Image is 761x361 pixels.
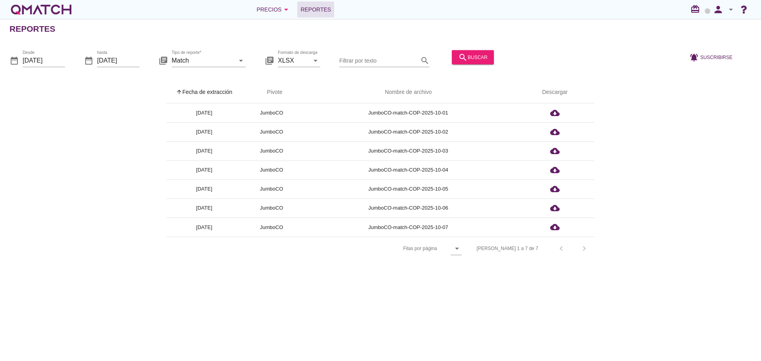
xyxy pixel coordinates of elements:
i: cloud_download [550,165,560,175]
i: arrow_drop_down [311,55,320,65]
th: Pivote: Not sorted. Activate to sort ascending. [242,81,301,103]
td: [DATE] [166,199,242,218]
td: [DATE] [166,160,242,180]
td: JumboCO-match-COP-2025-10-06 [301,199,515,218]
td: JumboCO [242,218,301,237]
a: Reportes [297,2,334,17]
i: cloud_download [550,184,560,194]
td: JumboCO-match-COP-2025-10-05 [301,180,515,199]
td: JumboCO [242,160,301,180]
td: [DATE] [166,141,242,160]
input: Formato de descarga [278,54,309,67]
button: Precios [250,2,297,17]
button: Suscribirse [683,50,739,64]
i: cloud_download [550,108,560,118]
td: [DATE] [166,180,242,199]
i: arrow_upward [176,89,182,95]
td: [DATE] [166,122,242,141]
td: JumboCO-match-COP-2025-10-04 [301,160,515,180]
td: [DATE] [166,103,242,122]
i: library_books [159,55,168,65]
th: Fecha de extracción: Sorted ascending. Activate to sort descending. [166,81,242,103]
input: Tipo de reporte* [172,54,235,67]
i: library_books [265,55,274,65]
span: Suscribirse [700,53,732,61]
input: hasta [97,54,140,67]
i: arrow_drop_down [452,244,462,253]
i: cloud_download [550,146,560,156]
i: search [458,52,468,62]
i: arrow_drop_down [281,5,291,14]
td: JumboCO [242,103,301,122]
a: white-qmatch-logo [10,2,73,17]
input: Filtrar por texto [339,54,419,67]
i: arrow_drop_down [726,5,736,14]
div: Filas por página [324,237,461,260]
span: Reportes [300,5,331,14]
td: [DATE] [166,218,242,237]
i: person [710,4,726,15]
i: cloud_download [550,203,560,213]
div: Precios [256,5,291,14]
td: JumboCO-match-COP-2025-10-01 [301,103,515,122]
i: date_range [10,55,19,65]
td: JumboCO [242,199,301,218]
i: search [420,55,430,65]
div: [PERSON_NAME] 1 a 7 de 7 [477,245,538,252]
td: JumboCO [242,122,301,141]
div: buscar [458,52,488,62]
i: cloud_download [550,222,560,232]
td: JumboCO [242,141,301,160]
th: Nombre de archivo: Not sorted. [301,81,515,103]
h2: Reportes [10,23,55,35]
input: Desde [23,54,65,67]
th: Descargar: Not sorted. [515,81,595,103]
i: cloud_download [550,127,560,137]
td: JumboCO [242,180,301,199]
td: JumboCO-match-COP-2025-10-03 [301,141,515,160]
td: JumboCO-match-COP-2025-10-02 [301,122,515,141]
i: arrow_drop_down [236,55,246,65]
i: date_range [84,55,94,65]
i: notifications_active [689,52,700,62]
td: JumboCO-match-COP-2025-10-07 [301,218,515,237]
i: redeem [690,4,703,14]
button: buscar [452,50,494,64]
